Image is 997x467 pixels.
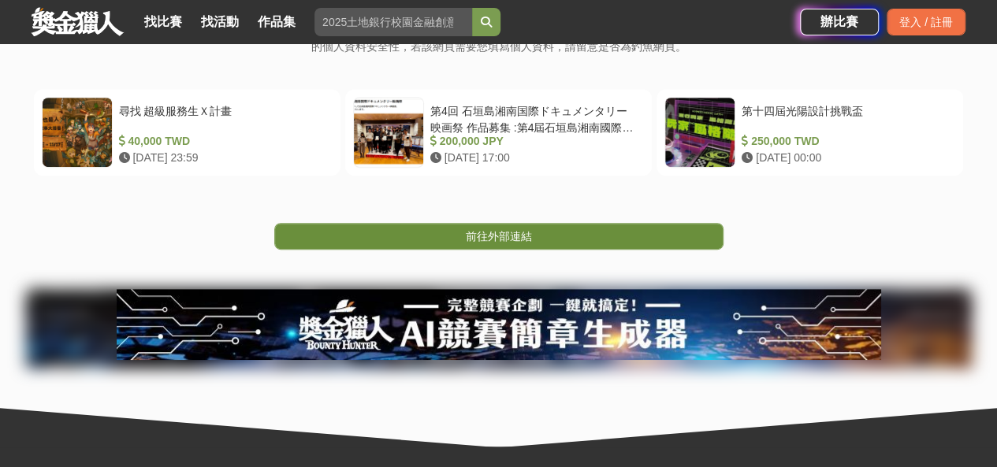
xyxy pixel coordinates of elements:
[251,11,302,33] a: 作品集
[119,150,326,166] div: [DATE] 23:59
[117,289,881,360] img: e66c81bb-b616-479f-8cf1-2a61d99b1888.jpg
[657,89,963,176] a: 第十四屆光陽設計挑戰盃 250,000 TWD [DATE] 00:00
[742,133,949,150] div: 250,000 TWD
[800,9,879,35] a: 辦比賽
[430,133,638,150] div: 200,000 JPY
[430,103,638,133] div: 第4回 石垣島湘南国際ドキュメンタリー映画祭 作品募集 :第4屆石垣島湘南國際紀錄片電影節作品徵集
[466,230,532,243] span: 前往外部連結
[430,150,638,166] div: [DATE] 17:00
[742,150,949,166] div: [DATE] 00:00
[195,11,245,33] a: 找活動
[345,89,652,176] a: 第4回 石垣島湘南国際ドキュメンタリー映画祭 作品募集 :第4屆石垣島湘南國際紀錄片電影節作品徵集 200,000 JPY [DATE] 17:00
[119,103,326,133] div: 尋找 超級服務生Ｘ計畫
[887,9,965,35] div: 登入 / 註冊
[314,8,472,36] input: 2025土地銀行校園金融創意挑戰賽：從你出發 開啟智慧金融新頁
[742,103,949,133] div: 第十四屆光陽設計挑戰盃
[34,89,340,176] a: 尋找 超級服務生Ｘ計畫 40,000 TWD [DATE] 23:59
[272,20,725,72] p: 提醒您，您即將連結至獎金獵人以外的網頁。此網頁可能隱藏木馬病毒程式；同時，為確保您的個人資料安全性，若該網頁需要您填寫個人資料，請留意是否為釣魚網頁。
[138,11,188,33] a: 找比賽
[119,133,326,150] div: 40,000 TWD
[274,223,724,250] a: 前往外部連結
